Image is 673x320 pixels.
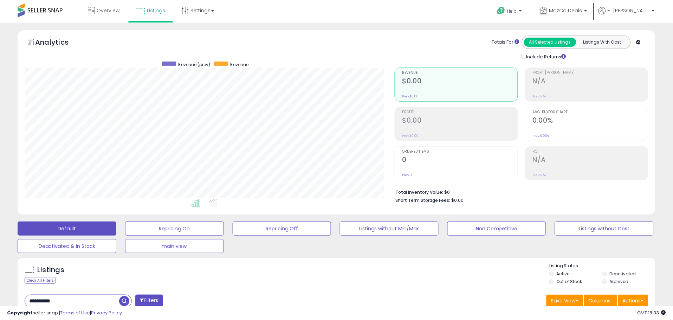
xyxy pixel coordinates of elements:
button: Save View [546,295,583,307]
h2: $0.00 [402,77,518,87]
small: Prev: 0 [402,173,412,177]
div: Include Returns [517,52,575,60]
div: Totals For [492,39,519,46]
span: Profit [402,110,518,114]
button: Listings With Cost [576,38,628,47]
small: Prev: N/A [533,173,546,177]
a: Help [492,1,529,23]
span: Columns [589,297,611,304]
label: Archived [609,279,628,284]
a: Terms of Use [60,309,90,316]
span: $0.00 [452,197,464,204]
b: Short Term Storage Fees: [396,197,451,203]
span: MazCo Deals [549,7,582,14]
h5: Listings [37,265,64,275]
span: Revenue (prev) [179,62,211,68]
span: Profit [PERSON_NAME] [533,71,648,75]
h5: Analytics [35,37,82,49]
div: seller snap | | [7,310,122,316]
span: Listings [147,7,165,14]
button: Default [18,222,116,236]
button: Listings without Cost [555,222,654,236]
h2: 0 [402,156,518,165]
button: Non Competitive [447,222,546,236]
button: Actions [618,295,648,307]
small: Prev: 0.00% [533,134,550,138]
span: Overview [97,7,119,14]
label: Active [557,271,570,277]
b: Total Inventory Value: [396,189,444,195]
button: Filters [135,295,163,307]
span: Revenue [402,71,518,75]
span: ROI [533,150,648,154]
button: Repricing On [125,222,224,236]
small: Prev: $0.00 [402,94,419,98]
strong: Copyright [7,309,33,316]
span: Revenue [231,62,249,68]
label: Out of Stock [557,279,582,284]
button: main view [125,239,224,253]
h2: 0.00% [533,116,648,126]
button: Deactivated & In Stock [18,239,116,253]
button: Repricing Off [233,222,331,236]
small: Prev: $0.00 [402,134,419,138]
i: Get Help [497,6,506,15]
div: Clear All Filters [25,277,56,284]
small: Prev: N/A [533,94,546,98]
h2: $0.00 [402,116,518,126]
li: $0 [396,187,643,196]
span: Hi [PERSON_NAME] [608,7,650,14]
button: All Selected Listings [524,38,576,47]
button: Columns [584,295,617,307]
h2: N/A [533,77,648,87]
button: Listings without Min/Max [340,222,439,236]
span: Ordered Items [402,150,518,154]
span: Avg. Buybox Share [533,110,648,114]
label: Deactivated [609,271,636,277]
a: Hi [PERSON_NAME] [598,7,655,23]
span: Help [507,8,517,14]
h2: N/A [533,156,648,165]
a: Privacy Policy [91,309,122,316]
span: 2025-08-12 18:33 GMT [638,309,666,316]
p: Listing States: [549,263,655,269]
